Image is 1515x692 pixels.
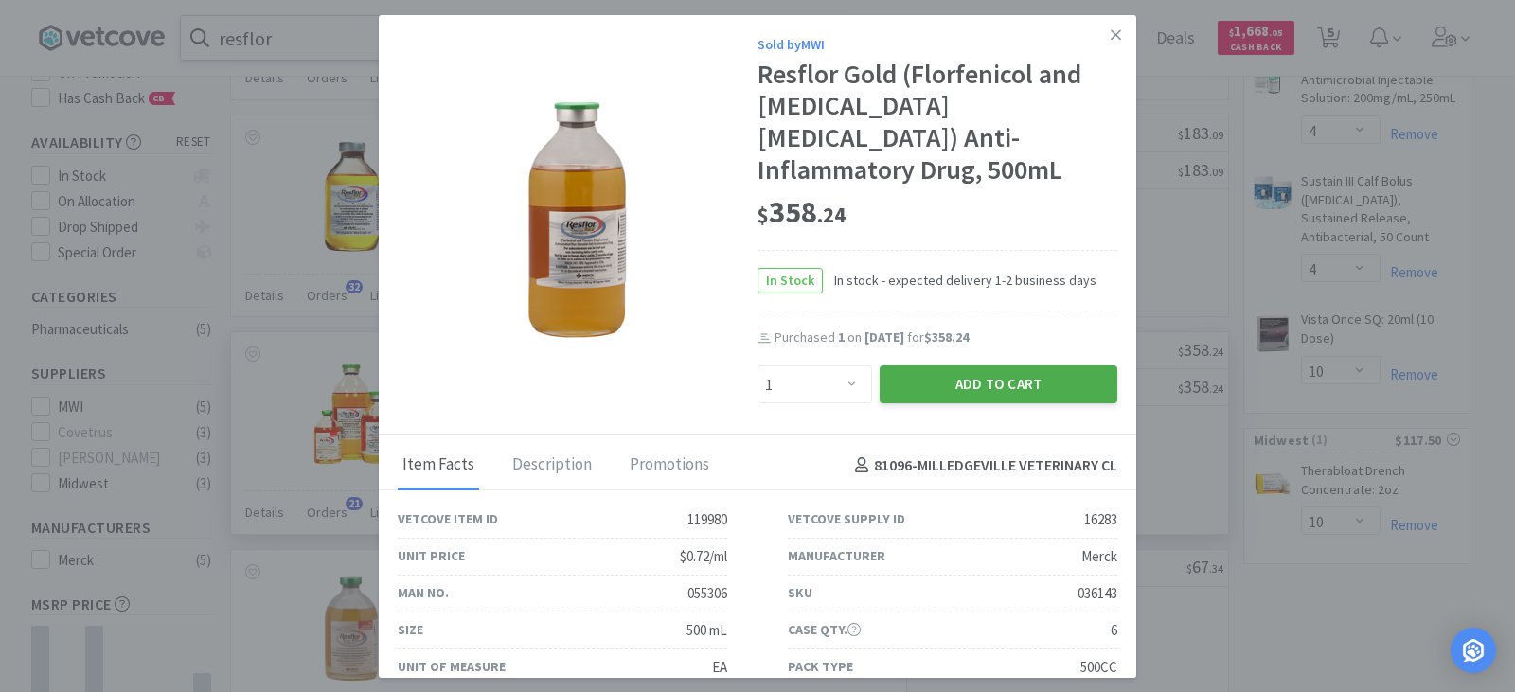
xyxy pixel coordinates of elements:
div: Size [398,619,423,640]
div: EA [712,656,727,679]
span: In stock - expected delivery 1-2 business days [823,270,1096,291]
div: 036143 [1078,582,1117,605]
div: Vetcove Supply ID [788,508,905,529]
div: Pack Type [788,656,853,677]
div: 16283 [1084,508,1117,531]
div: Case Qty. [788,619,861,640]
div: Description [508,442,597,489]
span: In Stock [758,269,822,293]
div: 500 mL [686,619,727,642]
div: 119980 [687,508,727,531]
span: 358 [757,193,846,231]
div: 6 [1111,619,1117,642]
div: SKU [788,582,812,603]
div: $0.72/ml [680,545,727,568]
div: Man No. [398,582,449,603]
div: Item Facts [398,442,479,489]
div: Resflor Gold (Florfenicol and [MEDICAL_DATA] [MEDICAL_DATA]) Anti-Inflammatory Drug, 500mL [757,59,1117,186]
div: 500CC [1080,656,1117,679]
div: Vetcove Item ID [398,508,498,529]
span: . 24 [817,202,846,228]
div: Unit Price [398,545,465,566]
span: $358.24 [924,328,969,346]
div: Manufacturer [788,545,885,566]
div: Unit of Measure [398,656,506,677]
span: 1 [838,328,845,346]
div: Purchased on for [775,328,1117,347]
div: 055306 [687,582,727,605]
span: [DATE] [864,328,904,346]
div: Sold by MWI [757,34,1117,55]
div: Open Intercom Messenger [1451,628,1496,673]
div: Merck [1081,545,1117,568]
button: Add to Cart [880,365,1117,403]
img: 954e672ebd3449f19e981c15bb5aa82b_16283.png [454,96,700,342]
div: Promotions [625,442,714,489]
h4: 81096 - MILLEDGEVILLE VETERINARY CL [847,453,1117,478]
span: $ [757,202,769,228]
